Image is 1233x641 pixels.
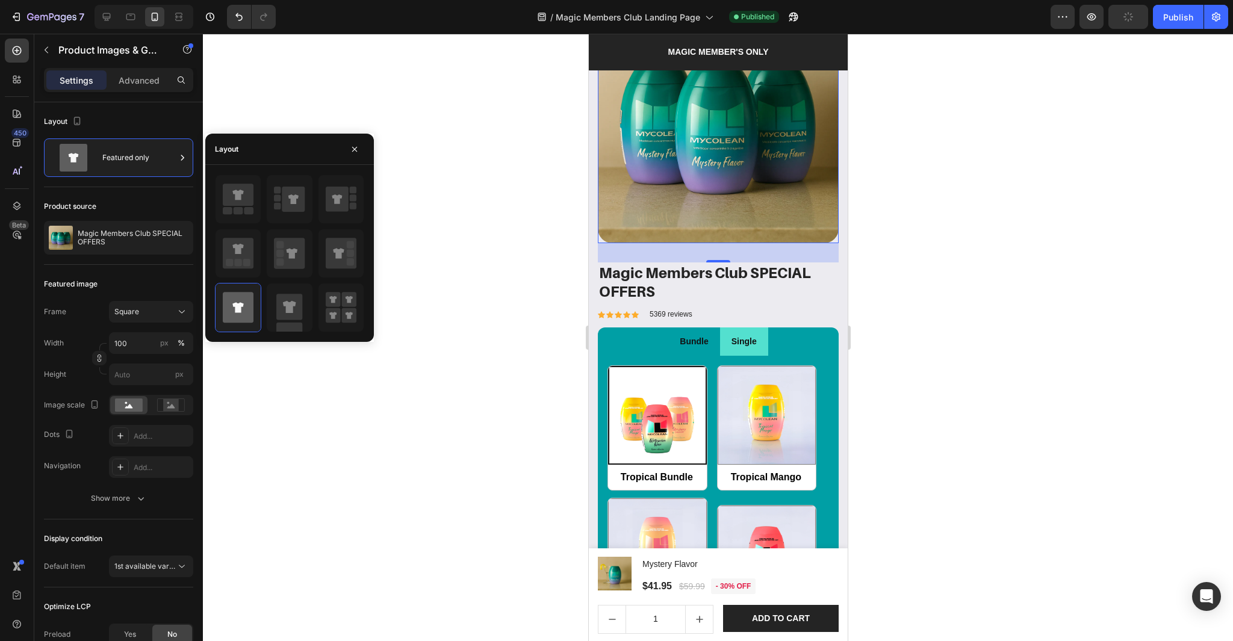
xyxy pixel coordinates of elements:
button: Show more [44,488,193,509]
span: Published [741,11,774,22]
label: Frame [44,306,66,317]
span: No [167,629,177,640]
div: Featured only [102,144,176,172]
span: 1st available variant [114,562,182,571]
p: Magic Members Club SPECIAL OFFERS [78,229,188,246]
span: / [550,11,553,23]
button: 7 [5,5,90,29]
div: Featured image [44,279,98,290]
div: Undo/Redo [227,5,276,29]
label: Height [44,369,66,380]
div: Navigation [44,460,81,471]
input: px% [109,332,193,354]
input: px [109,364,193,385]
div: Product source [44,201,96,212]
div: Publish [1163,11,1193,23]
button: % [157,336,172,350]
div: Layout [215,144,238,155]
p: 7 [79,10,84,24]
iframe: Design area [589,34,848,641]
span: Yes [124,629,136,640]
div: Add... [134,431,190,442]
button: 1st available variant [109,556,193,577]
button: Publish [1153,5,1203,29]
div: Default item [44,561,85,572]
p: Product Images & Gallery [58,43,161,57]
div: Add... [134,462,190,473]
span: Square [114,306,139,317]
div: Optimize LCP [44,601,91,612]
span: Magic Members Club Landing Page [556,11,700,23]
p: Advanced [119,74,160,87]
span: px [175,370,184,379]
p: Settings [60,74,93,87]
div: px [160,338,169,348]
button: px [174,336,188,350]
div: Preload [44,629,70,640]
div: Open Intercom Messenger [1192,582,1221,611]
div: Image scale [44,397,102,413]
div: Layout [44,114,84,130]
div: Beta [9,220,29,230]
div: 450 [11,128,29,138]
div: Display condition [44,533,102,544]
label: Width [44,338,64,348]
div: Show more [91,492,147,504]
button: Square [109,301,193,323]
img: product feature img [49,226,73,250]
div: Dots [44,427,76,443]
div: % [178,338,185,348]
